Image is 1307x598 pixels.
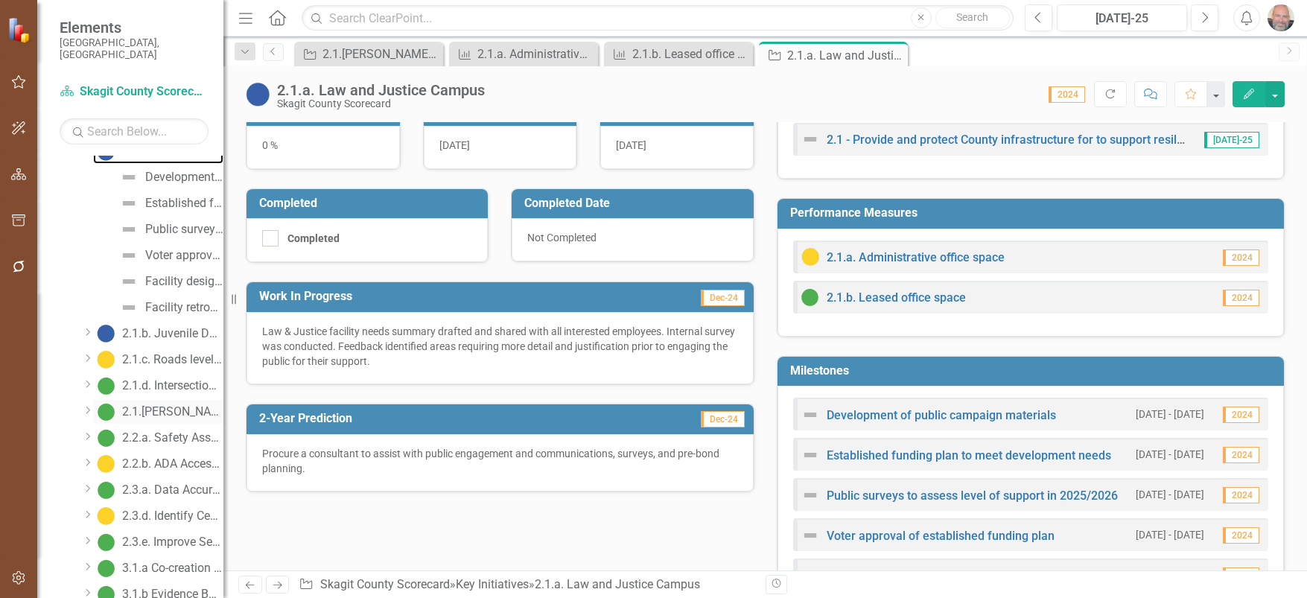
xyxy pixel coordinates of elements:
img: Caution [97,455,115,473]
img: Not Defined [801,527,819,544]
img: On Target [97,481,115,499]
img: Not Defined [120,194,138,212]
img: Not Defined [801,130,819,148]
img: Ken Hansen [1268,4,1294,31]
img: Not Defined [801,446,819,464]
div: Development of public campaign materials [145,171,223,184]
small: [DATE] - [DATE] [1136,568,1204,582]
a: 2.2.b. ADA Accessibility [93,452,223,476]
img: Caution [97,507,115,525]
img: On Target [97,403,115,421]
a: Voter approval of established funding plan [116,244,223,267]
span: Elements [60,19,209,36]
img: Not Defined [801,567,819,585]
img: ClearPoint Strategy [7,17,34,43]
button: Search [935,7,1010,28]
img: On Target [801,288,819,306]
a: Facility retrofits and demolition [116,296,223,319]
div: 2.1.a. Law and Justice Campus [277,82,485,98]
a: 2.3.d. Identify Centralized Digital Portfolio (shared technology) [93,504,223,528]
h3: Work In Progress [259,290,586,303]
div: 2.2.a. Safety Assessments of County Campuses and Facilities [122,431,223,445]
img: Not Defined [120,246,138,264]
a: Skagit County Scorecard [320,577,450,591]
h3: 2-Year Prediction [259,412,586,425]
span: 2024 [1223,567,1259,584]
div: 2.3.e. Improve Security Posture of Technology infrastructure [122,535,223,549]
a: 2.1.b. Leased office space [827,290,966,305]
p: Law & Justice facility needs summary drafted and shared with all interested employees. Internal s... [262,324,738,369]
img: On Target [97,559,115,577]
a: Voter approval of established funding plan [827,529,1055,543]
a: 2.1.d. Intersections level of service [93,374,223,398]
div: 2.1.c. Roads level of service [122,353,223,366]
small: [DATE] - [DATE] [1136,488,1204,502]
input: Search Below... [60,118,209,144]
img: No Information [97,325,115,343]
div: [DATE]-25 [1062,10,1183,28]
div: 2.1.a. Administrative office space [477,45,594,63]
small: [DATE] - [DATE] [1136,448,1204,462]
div: Facility design and construct [145,275,223,288]
a: Public surveys to assess level of support in 2025/2026 [116,217,223,241]
div: 0 % [247,126,400,169]
img: On Target [97,533,115,551]
input: Search ClearPoint... [302,5,1013,31]
p: Procure a consultant to assist with public engagement and communications, surveys, and pre-bond p... [262,446,738,476]
span: 2024 [1223,487,1259,503]
h3: Completed Date [524,197,745,210]
div: » » [299,576,754,594]
img: No Information [246,83,270,106]
small: [DATE] - [DATE] [1136,407,1204,422]
a: Key Initiatives [456,577,529,591]
span: Search [956,11,988,23]
span: 2024 [1049,86,1085,103]
div: 2.2.b. ADA Accessibility [122,457,223,471]
div: Voter approval of established funding plan [145,249,223,262]
div: 2.1.b. Juvenile Detention Facility [122,327,223,340]
div: Facility retrofits and demolition [145,301,223,314]
a: Facility design and construct [116,270,223,293]
a: 2.1.b. Leased office space [608,45,749,63]
a: Development of public campaign materials [827,408,1056,422]
div: 2.3.d. Identify Centralized Digital Portfolio (shared technology) [122,509,223,523]
a: Established funding plan to meet development needs [827,448,1111,462]
div: 2.1.d. Intersections level of service [122,379,223,392]
small: [DATE] - [DATE] [1136,528,1204,542]
h3: Milestones [790,364,1277,378]
a: Public surveys to assess level of support in 2025/2026 [827,489,1118,503]
img: Caution [97,351,115,369]
h3: Performance Measures [790,206,1277,220]
div: 2.1.b. Leased office space [632,45,749,63]
span: [DATE] [439,139,470,151]
a: Established funding plan to meet development needs [116,191,223,215]
div: Established funding plan to meet development needs [145,197,223,210]
a: 2.1.[PERSON_NAME] level of service [298,45,439,63]
img: Not Defined [120,273,138,290]
img: Not Defined [120,168,138,186]
span: 2024 [1223,447,1259,463]
a: Skagit County Scorecard [60,83,209,101]
img: Caution [801,248,819,266]
span: 2024 [1223,527,1259,544]
div: 2.1.a. Law and Justice Campus [535,577,700,591]
a: 2.1.[PERSON_NAME] level of service [93,400,223,424]
span: Dec-24 [701,290,745,306]
a: 2.3.a. Data Accuracy Improvement Project [93,478,223,502]
a: 3.1.a Co-creation of countywide cross-jurisdictional …. [93,556,223,580]
div: 2.1.a. Law and Justice Campus [787,46,904,65]
img: On Target [97,429,115,447]
div: Skagit County Scorecard [277,98,485,109]
h3: Completed [259,197,480,210]
span: Dec-24 [701,411,745,427]
a: 2.1.a. Administrative office space [453,45,594,63]
a: 2.2.a. Safety Assessments of County Campuses and Facilities [93,426,223,450]
img: Not Defined [801,486,819,504]
a: 2.1.a. Administrative office space [827,250,1005,264]
img: On Target [97,377,115,395]
a: 2.1.c. Roads level of service [93,348,223,372]
div: 2.1.[PERSON_NAME] level of service [122,405,223,419]
span: [DATE] [616,139,646,151]
a: 2.3.e. Improve Security Posture of Technology infrastructure [93,530,223,554]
